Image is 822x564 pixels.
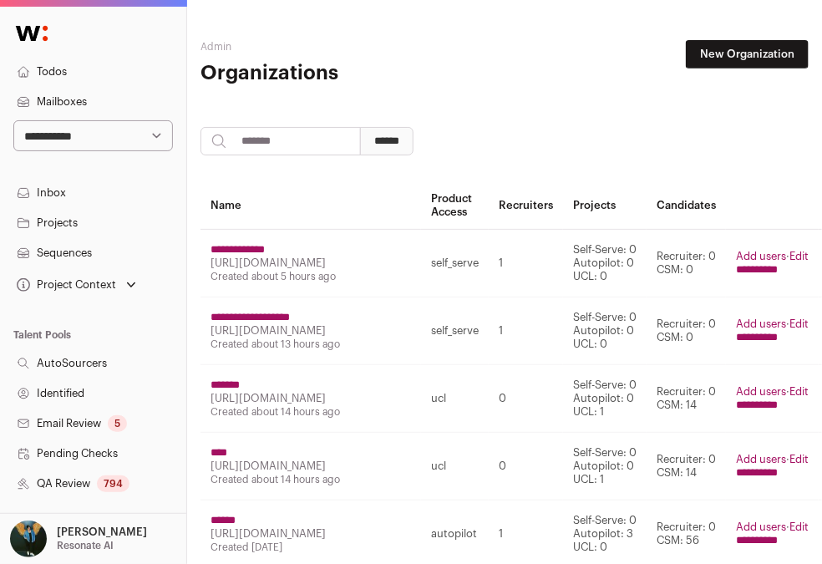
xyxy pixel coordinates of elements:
[789,251,809,262] a: Edit
[736,454,786,465] a: Add users
[200,182,421,230] th: Name
[563,433,647,500] td: Self-Serve: 0 Autopilot: 0 UCL: 1
[421,365,489,433] td: ucl
[211,405,411,419] div: Created about 14 hours ago
[108,415,127,432] div: 5
[10,521,47,557] img: 12031951-medium_jpg
[736,386,786,397] a: Add users
[489,365,563,433] td: 0
[789,454,809,465] a: Edit
[57,526,147,539] p: [PERSON_NAME]
[13,278,116,292] div: Project Context
[421,230,489,297] td: self_serve
[200,42,231,52] a: Admin
[211,270,411,283] div: Created about 5 hours ago
[726,433,819,500] td: ·
[789,386,809,397] a: Edit
[7,17,57,50] img: Wellfound
[421,297,489,365] td: self_serve
[57,539,114,552] p: Resonate AI
[211,460,326,471] a: [URL][DOMAIN_NAME]
[489,182,563,230] th: Recruiters
[736,521,786,532] a: Add users
[647,297,726,365] td: Recruiter: 0 CSM: 0
[489,230,563,297] td: 1
[726,230,819,297] td: ·
[563,297,647,365] td: Self-Serve: 0 Autopilot: 0 UCL: 0
[647,182,726,230] th: Candidates
[789,521,809,532] a: Edit
[789,318,809,329] a: Edit
[489,433,563,500] td: 0
[647,433,726,500] td: Recruiter: 0 CSM: 14
[736,251,786,262] a: Add users
[421,182,489,230] th: Product Access
[726,297,819,365] td: ·
[211,473,411,486] div: Created about 14 hours ago
[211,257,326,268] a: [URL][DOMAIN_NAME]
[686,40,809,69] a: New Organization
[211,528,326,539] a: [URL][DOMAIN_NAME]
[200,60,403,87] h1: Organizations
[563,230,647,297] td: Self-Serve: 0 Autopilot: 0 UCL: 0
[489,297,563,365] td: 1
[421,433,489,500] td: ucl
[97,475,129,492] div: 794
[13,273,140,297] button: Open dropdown
[211,541,411,554] div: Created [DATE]
[7,521,150,557] button: Open dropdown
[647,230,726,297] td: Recruiter: 0 CSM: 0
[647,365,726,433] td: Recruiter: 0 CSM: 14
[211,338,411,351] div: Created about 13 hours ago
[736,318,786,329] a: Add users
[211,325,326,336] a: [URL][DOMAIN_NAME]
[563,365,647,433] td: Self-Serve: 0 Autopilot: 0 UCL: 1
[726,365,819,433] td: ·
[211,393,326,404] a: [URL][DOMAIN_NAME]
[563,182,647,230] th: Projects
